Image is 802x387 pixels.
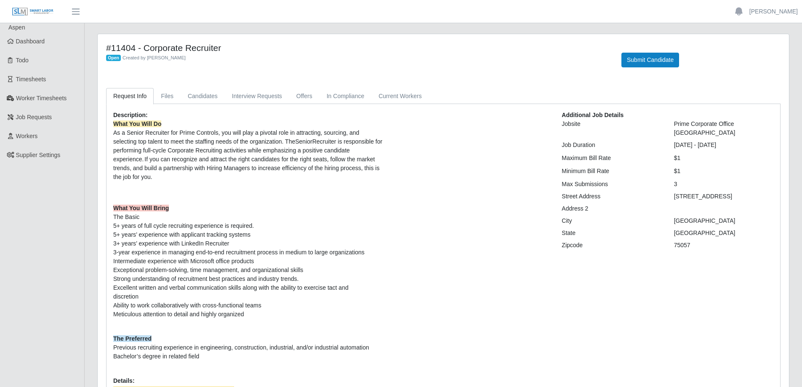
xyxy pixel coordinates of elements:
div: City [555,216,667,225]
span: Open [106,55,121,61]
span: Worker Timesheets [16,95,67,101]
div: $1 [668,154,780,163]
b: Description: [113,112,148,118]
div: 3 [668,180,780,189]
strong: The Preferred [113,335,152,342]
a: [PERSON_NAME] [749,7,798,16]
a: Interview Requests [225,88,289,104]
h4: #11404 - Corporate Recruiter [106,43,609,53]
div: Address 2 [555,204,667,213]
div: Minimum Bill Rate [555,167,667,176]
a: Request Info [106,88,154,104]
a: Current Workers [371,88,429,104]
span: Supplier Settings [16,152,61,158]
a: Candidates [181,88,225,104]
b: Additional Job Details [562,112,623,118]
div: Jobsite [555,120,667,137]
span: Created by [PERSON_NAME] [123,55,186,60]
a: In Compliance [320,88,372,104]
p: Previous recruiting experience in engineering, construction, industrial, and/or industrial automa... [113,334,549,361]
span: Job Requests [16,114,52,120]
div: [STREET_ADDRESS] [668,192,780,201]
div: Maximum Bill Rate [555,154,667,163]
span: Dashboard [16,38,45,45]
div: Max Submissions [555,180,667,189]
img: SLM Logo [12,7,54,16]
span: Timesheets [16,76,46,83]
span: Aspen [8,24,25,31]
div: [GEOGRAPHIC_DATA] [668,229,780,238]
div: $1 [668,167,780,176]
b: Details: [113,377,135,384]
span: Todo [16,57,29,64]
div: [GEOGRAPHIC_DATA] [668,216,780,225]
div: [DATE] - [DATE] [668,141,780,149]
div: Job Duration [555,141,667,149]
div: Street Address [555,192,667,201]
a: Files [154,88,181,104]
div: Prime Corporate Office [GEOGRAPHIC_DATA] [668,120,780,137]
div: Zipcode [555,241,667,250]
a: Offers [289,88,320,104]
p: The Basic 5+ years of full cycle recruiting experience is required. 5+ years’ experience with app... [113,204,549,328]
strong: What You Will Do [113,120,161,127]
span: Workers [16,133,38,139]
strong: What You Will Bring [113,205,169,211]
button: Submit Candidate [621,53,679,67]
span: As a Senior Recruiter for Prime Controls, you will play a pivotal role in attracting, sourcing, a... [113,120,382,180]
div: 75057 [668,241,780,250]
div: State [555,229,667,238]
